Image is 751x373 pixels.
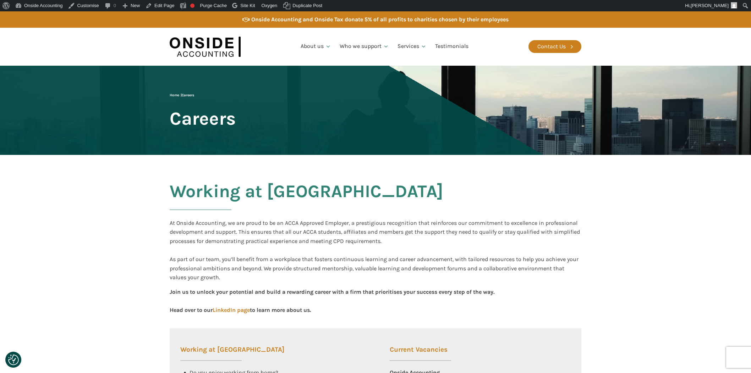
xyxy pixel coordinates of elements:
[170,218,581,282] div: At Onside Accounting, we are proud to be an ACCA Approved Employer, a prestigious recognition tha...
[182,93,194,97] span: Careers
[431,34,473,59] a: Testimonials
[393,34,431,59] a: Services
[170,109,236,128] span: Careers
[8,355,19,365] button: Consent Preferences
[170,182,443,218] h2: Working at [GEOGRAPHIC_DATA]
[190,4,194,8] div: Focus keyphrase not set
[170,93,194,97] span: |
[213,307,250,313] a: LinkedIn page
[240,3,255,8] span: Site Kit
[8,355,19,365] img: Revisit consent button
[170,33,241,60] img: Onside Accounting
[335,34,393,59] a: Who we support
[537,42,566,51] div: Contact Us
[170,93,179,97] a: Home
[170,287,494,314] div: Join us to unlock your potential and build a rewarding career with a firm that prioritises your s...
[180,346,284,361] h3: Working at [GEOGRAPHIC_DATA]
[296,34,335,59] a: About us
[390,346,451,361] h3: Current Vacancies
[528,40,581,53] a: Contact Us
[691,3,729,8] span: [PERSON_NAME]
[251,15,509,24] div: Onside Accounting and Onside Tax donate 5% of all profits to charities chosen by their employees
